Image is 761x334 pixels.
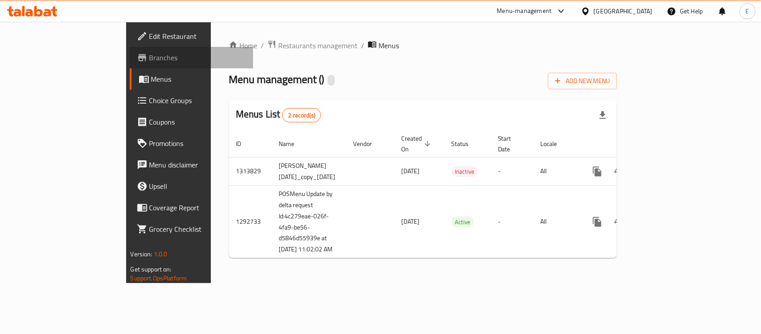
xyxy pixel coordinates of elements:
[149,181,246,192] span: Upsell
[130,175,253,197] a: Upsell
[587,161,608,182] button: more
[594,6,653,16] div: [GEOGRAPHIC_DATA]
[497,6,552,17] div: Menu-management
[491,185,534,258] td: -
[401,165,420,177] span: [DATE]
[548,73,617,89] button: Add New Menu
[149,202,246,213] span: Coverage Report
[283,111,321,120] span: 2 record(s)
[149,224,246,234] span: Grocery Checklist
[353,138,383,149] span: Vendor
[608,161,629,182] button: Change Status
[130,133,253,154] a: Promotions
[149,159,246,170] span: Menu disclaimer
[130,197,253,218] a: Coverage Report
[498,133,523,154] span: Start Date
[378,40,399,51] span: Menus
[608,211,629,233] button: Change Status
[131,263,172,275] span: Get support on:
[130,90,253,111] a: Choice Groups
[130,111,253,133] a: Coupons
[229,130,679,259] table: enhanced table
[592,104,613,126] div: Export file
[491,157,534,185] td: -
[451,217,474,227] span: Active
[261,40,264,51] li: /
[451,167,478,177] span: Inactive
[149,117,246,127] span: Coupons
[130,25,253,47] a: Edit Restaurant
[154,248,168,260] span: 1.0.0
[131,272,187,284] a: Support.OpsPlatform
[534,185,580,258] td: All
[279,138,306,149] span: Name
[401,216,420,227] span: [DATE]
[587,211,608,233] button: more
[271,185,346,258] td: POSMenu Update by delta request Id:4c279eae-026f-4fa9-be56-d5846d55939e at [DATE] 11:02:02 AM
[149,95,246,106] span: Choice Groups
[451,138,480,149] span: Status
[151,74,246,84] span: Menus
[149,138,246,149] span: Promotions
[580,130,679,158] th: Actions
[361,40,364,51] li: /
[229,69,324,89] span: Menu management ( )
[746,6,749,16] span: E
[130,218,253,240] a: Grocery Checklist
[130,154,253,175] a: Menu disclaimer
[534,157,580,185] td: All
[555,75,610,87] span: Add New Menu
[451,217,474,227] div: Active
[131,248,152,260] span: Version:
[271,157,346,185] td: [PERSON_NAME] [DATE]_copy_[DATE]
[236,138,253,149] span: ID
[236,108,321,122] h2: Menus List
[278,40,358,51] span: Restaurants management
[229,40,617,51] nav: breadcrumb
[541,138,569,149] span: Locale
[267,40,358,51] a: Restaurants management
[282,108,321,122] div: Total records count
[130,68,253,90] a: Menus
[149,31,246,42] span: Edit Restaurant
[149,52,246,63] span: Branches
[130,47,253,68] a: Branches
[401,133,433,154] span: Created On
